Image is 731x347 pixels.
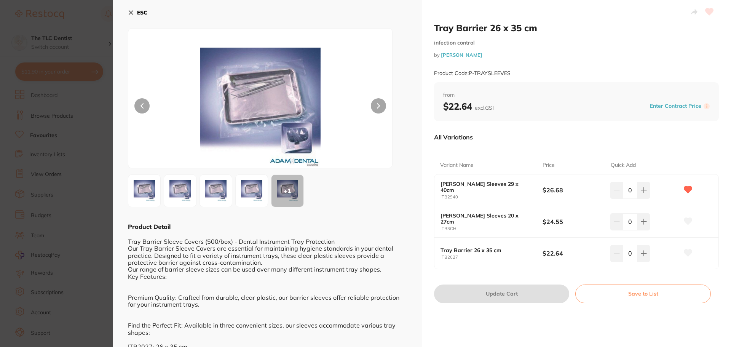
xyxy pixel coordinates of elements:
[543,249,604,257] b: $22.64
[441,52,482,58] a: [PERSON_NAME]
[271,174,304,207] button: +1
[611,162,636,169] p: Quick Add
[648,102,704,110] button: Enter Contract Price
[238,177,265,205] img: NDAuanBn
[441,181,532,193] b: [PERSON_NAME] Sleeves 29 x 40cm
[440,162,474,169] p: Variant Name
[131,177,158,205] img: MjcuanBn
[128,223,171,230] b: Product Detail
[543,162,555,169] p: Price
[434,40,719,46] small: infection control
[128,6,147,19] button: ESC
[202,177,230,205] img: SC5qcGc
[271,175,303,207] div: + 1
[434,285,569,303] button: Update Cart
[475,104,495,111] span: excl. GST
[137,9,147,16] b: ESC
[704,103,710,109] label: i
[166,177,194,205] img: NDAuanBn
[441,195,543,200] small: ITB2940
[443,91,710,99] span: from
[434,52,719,58] small: by
[441,255,543,260] small: ITB2027
[443,101,495,112] b: $22.64
[181,48,340,168] img: MjcuanBn
[441,226,543,231] small: ITBSCH
[434,133,473,141] p: All Variations
[441,213,532,225] b: [PERSON_NAME] Sleeves 20 x 27cm
[543,186,604,194] b: $26.68
[543,217,604,226] b: $24.55
[575,285,711,303] button: Save to List
[441,247,532,253] b: Tray Barrier 26 x 35 cm
[434,70,511,77] small: Product Code: P-TRAYSLEEVES
[434,22,719,34] h2: Tray Barrier 26 x 35 cm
